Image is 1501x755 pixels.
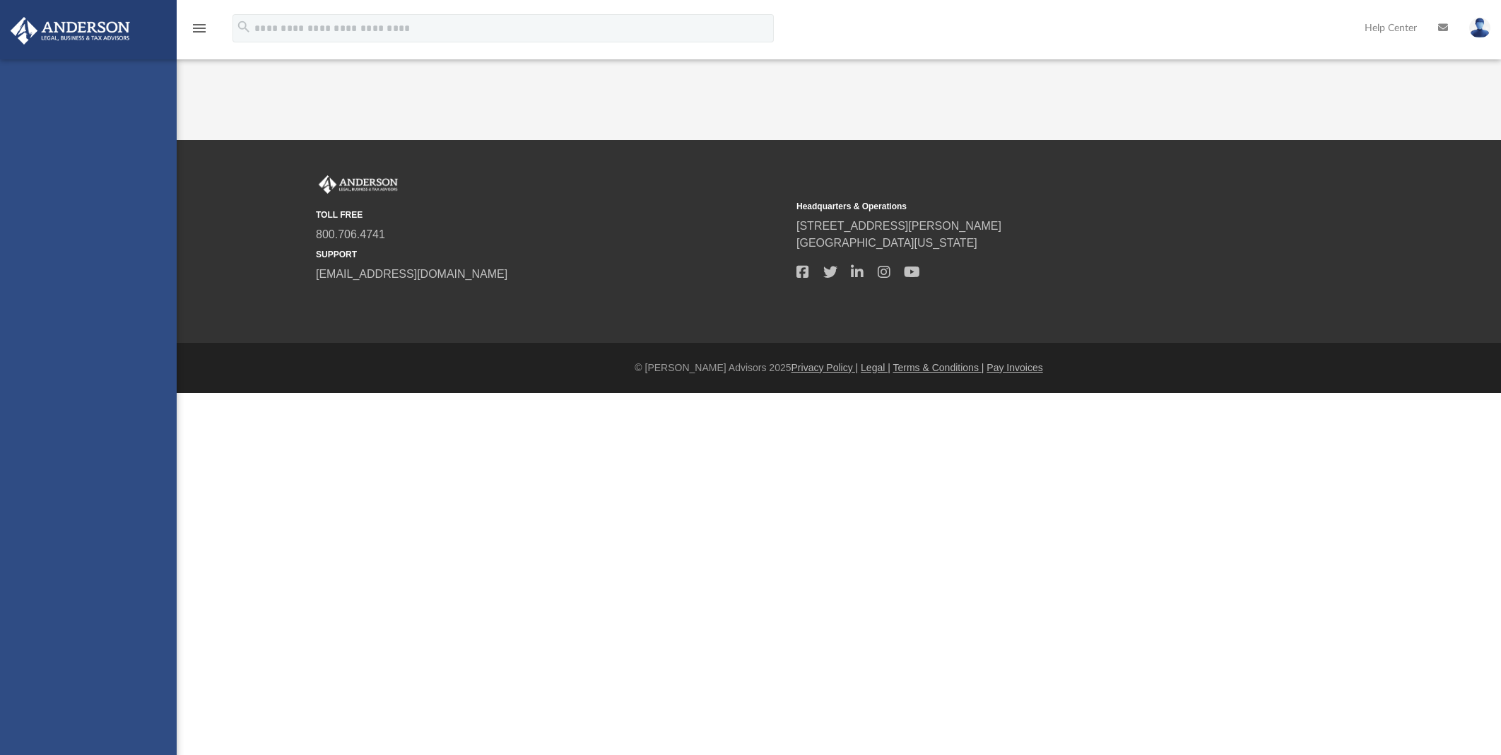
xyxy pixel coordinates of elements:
[316,268,507,280] a: [EMAIL_ADDRESS][DOMAIN_NAME]
[861,362,890,373] a: Legal |
[893,362,984,373] a: Terms & Conditions |
[316,228,385,240] a: 800.706.4741
[791,362,859,373] a: Privacy Policy |
[796,200,1267,213] small: Headquarters & Operations
[316,209,787,221] small: TOLL FREE
[236,19,252,35] i: search
[177,361,1501,375] div: © [PERSON_NAME] Advisors 2025
[1469,18,1490,38] img: User Pic
[316,175,401,194] img: Anderson Advisors Platinum Portal
[191,20,208,37] i: menu
[987,362,1042,373] a: Pay Invoices
[316,248,787,261] small: SUPPORT
[796,220,1001,232] a: [STREET_ADDRESS][PERSON_NAME]
[191,27,208,37] a: menu
[796,237,977,249] a: [GEOGRAPHIC_DATA][US_STATE]
[6,17,134,45] img: Anderson Advisors Platinum Portal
